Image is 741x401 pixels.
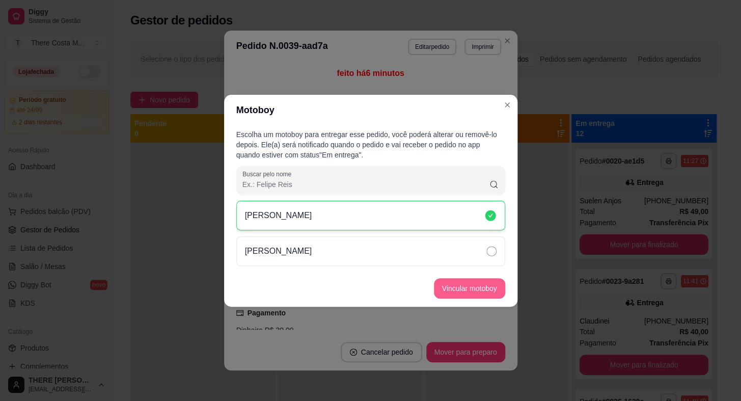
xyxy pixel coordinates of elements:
[499,97,515,113] button: Close
[245,245,312,257] p: [PERSON_NAME]
[434,278,505,299] button: Vincular motoboy
[245,209,312,222] p: [PERSON_NAME]
[242,179,489,190] input: Buscar pelo nome
[224,95,517,125] header: Motoboy
[236,129,505,160] p: Escolha um motoboy para entregar esse pedido, você poderá alterar ou removê-lo depois. Ele(a) ser...
[242,170,295,178] label: Buscar pelo nome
